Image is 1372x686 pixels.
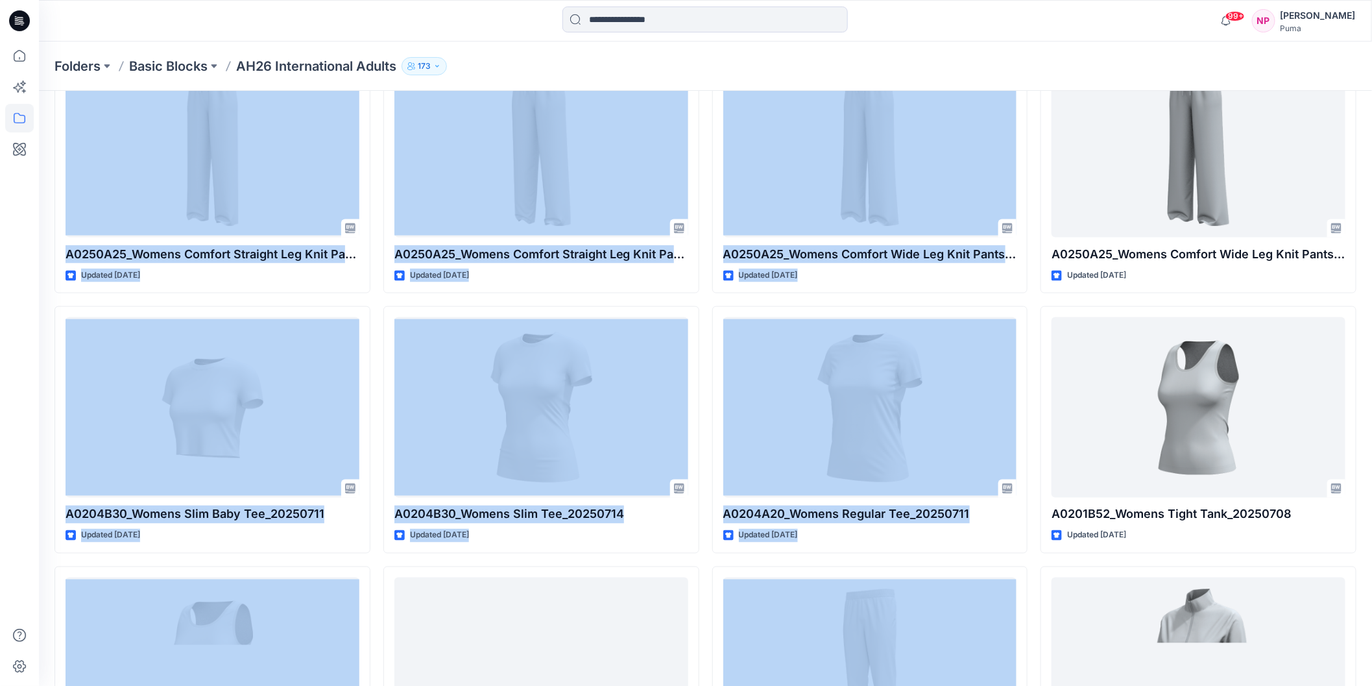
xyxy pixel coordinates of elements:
[418,59,431,73] p: 173
[410,269,469,282] p: Updated [DATE]
[236,57,396,75] p: AH26 International Adults
[1052,506,1345,524] p: A0201B52_Womens Tight Tank_20250708
[723,506,1017,524] p: A0204A20_Womens Regular Tee_20250711
[1052,317,1345,498] a: A0201B52_Womens Tight Tank_20250708
[1252,9,1275,32] div: NP
[1052,57,1345,238] a: A0250A25_Womens Comfort Wide Leg Knit Pants_Mid Waist_CV06
[739,269,798,282] p: Updated [DATE]
[723,317,1017,498] a: A0204A20_Womens Regular Tee_20250711
[129,57,208,75] a: Basic Blocks
[394,245,688,263] p: A0250A25_Womens Comfort Straight Leg Knit Pants_Mid Waist_CV05
[81,529,140,543] p: Updated [DATE]
[1052,245,1345,263] p: A0250A25_Womens Comfort Wide Leg Knit Pants_Mid Waist_CV06
[81,269,140,282] p: Updated [DATE]
[402,57,447,75] button: 173
[394,57,688,238] a: A0250A25_Womens Comfort Straight Leg Knit Pants_Mid Waist_CV05
[1225,11,1245,21] span: 99+
[66,506,359,524] p: A0204B30_Womens Slim Baby Tee_20250711
[54,57,101,75] a: Folders
[739,529,798,543] p: Updated [DATE]
[1281,23,1356,33] div: Puma
[66,317,359,498] a: A0204B30_Womens Slim Baby Tee_20250711
[394,506,688,524] p: A0204B30_Womens Slim Tee_20250714
[66,245,359,263] p: A0250A25_Womens Comfort Straight Leg Knit Pants_High Waist_CV05
[66,57,359,238] a: A0250A25_Womens Comfort Straight Leg Knit Pants_High Waist_CV05
[1281,8,1356,23] div: [PERSON_NAME]
[394,317,688,498] a: A0204B30_Womens Slim Tee_20250714
[1067,529,1126,543] p: Updated [DATE]
[410,529,469,543] p: Updated [DATE]
[723,245,1017,263] p: A0250A25_Womens Comfort Wide Leg Knit Pants_High Waist_CV06
[1067,269,1126,282] p: Updated [DATE]
[723,57,1017,238] a: A0250A25_Womens Comfort Wide Leg Knit Pants_High Waist_CV06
